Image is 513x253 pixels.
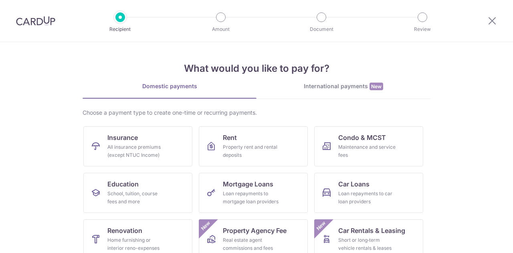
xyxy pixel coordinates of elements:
[91,25,150,33] p: Recipient
[83,61,430,76] h4: What would you like to pay for?
[107,226,142,235] span: Renovation
[223,236,281,252] div: Real estate agent commissions and fees
[199,126,308,166] a: RentProperty rent and rental deposits
[223,133,237,142] span: Rent
[83,126,192,166] a: InsuranceAll insurance premiums (except NTUC Income)
[338,190,396,206] div: Loan repayments to car loan providers
[16,16,55,26] img: CardUp
[315,219,328,233] span: New
[314,126,423,166] a: Condo & MCSTMaintenance and service fees
[199,219,212,233] span: New
[223,179,273,189] span: Mortgage Loans
[83,173,192,213] a: EducationSchool, tuition, course fees and more
[223,226,287,235] span: Property Agency Fee
[314,173,423,213] a: Car LoansLoan repayments to car loan providers
[338,133,386,142] span: Condo & MCST
[107,133,138,142] span: Insurance
[107,179,139,189] span: Education
[107,143,165,159] div: All insurance premiums (except NTUC Income)
[191,25,250,33] p: Amount
[338,143,396,159] div: Maintenance and service fees
[338,179,370,189] span: Car Loans
[107,190,165,206] div: School, tuition, course fees and more
[292,25,351,33] p: Document
[223,190,281,206] div: Loan repayments to mortgage loan providers
[83,109,430,117] div: Choose a payment type to create one-time or recurring payments.
[199,173,308,213] a: Mortgage LoansLoan repayments to mortgage loan providers
[393,25,452,33] p: Review
[338,226,405,235] span: Car Rentals & Leasing
[223,143,281,159] div: Property rent and rental deposits
[256,82,430,91] div: International payments
[370,83,383,90] span: New
[107,236,165,252] div: Home furnishing or interior reno-expenses
[338,236,396,252] div: Short or long‑term vehicle rentals & leases
[83,82,256,90] div: Domestic payments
